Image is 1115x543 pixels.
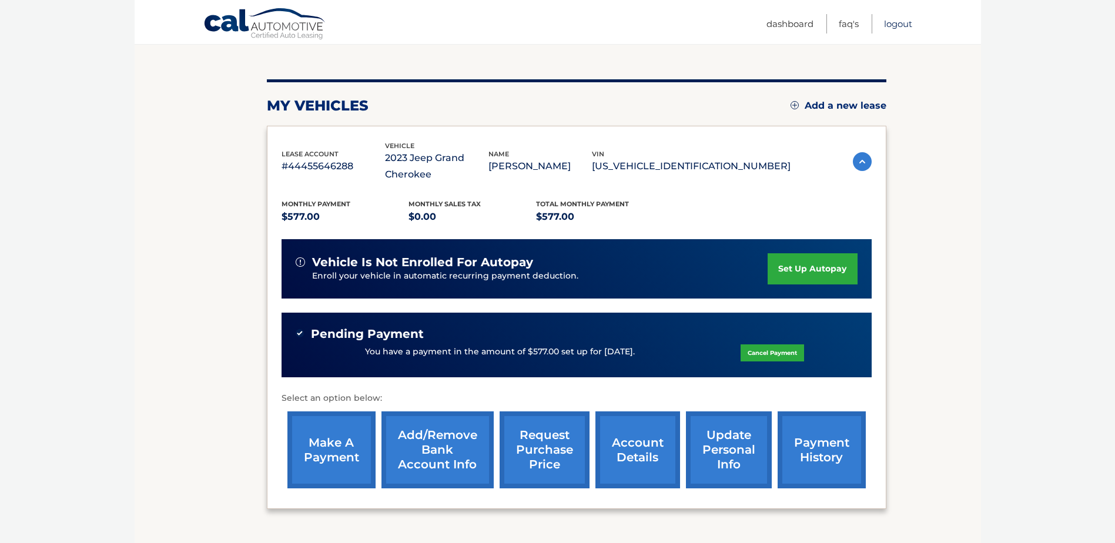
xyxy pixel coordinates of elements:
a: update personal info [686,411,772,488]
a: Add/Remove bank account info [381,411,494,488]
span: Pending Payment [311,327,424,341]
a: FAQ's [839,14,859,33]
span: lease account [282,150,339,158]
img: check-green.svg [296,329,304,337]
img: accordion-active.svg [853,152,872,171]
a: Cal Automotive [203,8,327,42]
p: $577.00 [282,209,409,225]
img: alert-white.svg [296,257,305,267]
span: Monthly Payment [282,200,350,208]
p: [PERSON_NAME] [488,158,592,175]
a: Logout [884,14,912,33]
span: name [488,150,509,158]
a: account details [595,411,680,488]
p: Enroll your vehicle in automatic recurring payment deduction. [312,270,768,283]
a: make a payment [287,411,376,488]
a: Cancel Payment [741,344,804,361]
p: [US_VEHICLE_IDENTIFICATION_NUMBER] [592,158,791,175]
a: Dashboard [766,14,813,33]
h2: my vehicles [267,97,369,115]
p: $0.00 [409,209,536,225]
a: request purchase price [500,411,590,488]
p: $577.00 [536,209,664,225]
p: #44455646288 [282,158,385,175]
a: set up autopay [768,253,857,284]
span: vehicle [385,142,414,150]
span: Total Monthly Payment [536,200,629,208]
a: Add a new lease [791,100,886,112]
span: Monthly sales Tax [409,200,481,208]
img: add.svg [791,101,799,109]
p: 2023 Jeep Grand Cherokee [385,150,488,183]
a: payment history [778,411,866,488]
span: vin [592,150,604,158]
p: Select an option below: [282,391,872,405]
p: You have a payment in the amount of $577.00 set up for [DATE]. [365,346,635,358]
span: vehicle is not enrolled for autopay [312,255,533,270]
